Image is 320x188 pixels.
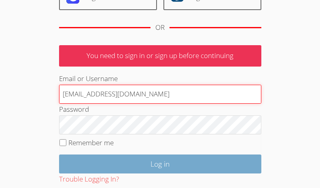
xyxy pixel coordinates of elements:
[59,155,261,173] input: Log in
[59,45,261,67] p: You need to sign in or sign up before continuing
[59,74,118,83] label: Email or Username
[59,104,89,114] label: Password
[68,138,114,147] label: Remember me
[59,173,119,185] button: Trouble Logging In?
[155,22,165,33] div: OR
